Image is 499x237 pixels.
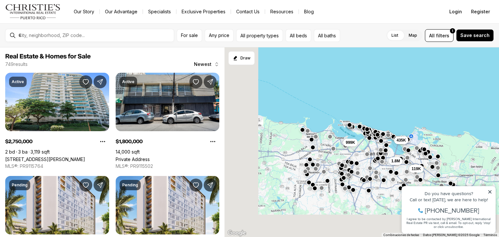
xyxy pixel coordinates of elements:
span: 1 [452,28,453,33]
button: Share Property [94,179,107,192]
span: For sale [181,33,198,38]
span: I agree to be contacted by [PERSON_NAME] International Real Estate PR via text, call & email. To ... [8,40,93,52]
span: Any price [209,33,229,38]
button: Register [467,5,494,18]
span: 119K [412,166,421,171]
span: Register [471,9,490,14]
span: [PHONE_NUMBER] [27,31,81,37]
p: 749 results [5,62,28,67]
button: 435K [394,136,408,144]
button: 999K [343,138,358,146]
button: Save Property: 268 AVENIDA JUAN PONCE DE LEON #1502 [79,179,92,192]
label: List [386,30,403,41]
a: Our Advantage [100,7,143,16]
button: Share Property [204,75,217,88]
a: 550 AVENIDA CONSTITUCION #PH-1608, SAN JUAN PR, 00901 [5,156,85,162]
button: All property types [236,29,283,42]
button: Save Property: [189,75,202,88]
button: Share Property [94,75,107,88]
span: 1.8M [391,158,400,164]
button: For sale [177,29,202,42]
button: Allfilters1 [425,29,454,42]
button: Save Property: 550 AVENIDA CONSTITUCION #PH-1608 [79,75,92,88]
a: Our Story [69,7,99,16]
span: Newest [194,62,211,67]
p: Active [122,79,134,84]
button: All beds [286,29,311,42]
a: Resources [265,7,299,16]
label: Map [403,30,422,41]
span: Real Estate & Homes for Sale [5,53,91,60]
p: Pending [122,182,138,188]
button: Any price [205,29,234,42]
button: 1.8M [389,157,403,165]
span: All [429,32,435,39]
p: Pending [12,182,28,188]
a: Exclusive Properties [176,7,231,16]
span: 435K [396,137,406,143]
button: Save Property: 268 AVENIDA JUAN PONCE DE LEON #1405 [189,179,202,192]
button: Start drawing [228,51,255,65]
div: Do you have questions? [7,15,94,19]
span: Save search [460,33,490,38]
button: Save search [456,29,494,42]
button: Contact Us [231,7,265,16]
span: filters [436,32,449,39]
button: Property options [96,135,109,148]
a: Specialists [143,7,176,16]
button: Share Property [204,179,217,192]
a: Blog [299,7,319,16]
button: 119K [409,165,424,173]
span: 999K [346,140,355,145]
span: Login [449,9,462,14]
img: logo [5,4,61,19]
button: All baths [314,29,340,42]
a: Private Address [116,156,150,162]
div: Call or text [DATE], we are here to help! [7,21,94,25]
button: Login [445,5,466,18]
button: Newest [190,58,223,71]
p: Active [12,79,24,84]
button: Property options [206,135,219,148]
